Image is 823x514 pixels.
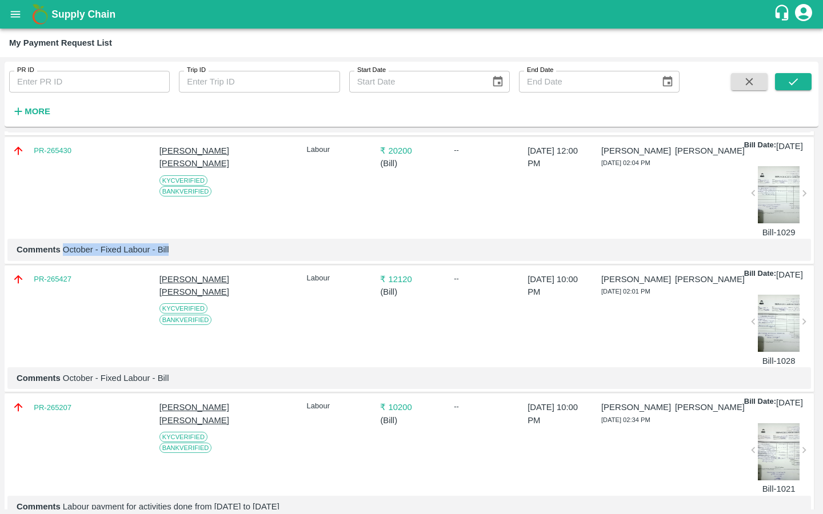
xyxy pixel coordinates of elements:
p: [DATE] [776,396,803,409]
b: Comments [17,502,61,511]
button: Choose date [657,71,678,93]
p: Labour [307,401,369,412]
input: Start Date [349,71,482,93]
p: Bill Date: [744,268,776,281]
p: [PERSON_NAME] [PERSON_NAME] [159,144,222,170]
span: [DATE] 02:34 PM [601,416,650,423]
a: PR-265430 [34,145,71,156]
div: -- [454,144,516,156]
p: October - Fixed Labour - Bill [17,243,802,256]
input: End Date [519,71,652,93]
div: account of current user [793,2,814,26]
p: [DATE] 12:00 PM [528,144,590,170]
p: [DATE] [776,268,803,281]
label: End Date [527,66,553,75]
div: -- [454,273,516,284]
p: Bill Date: [744,396,776,409]
p: Bill-1021 [758,483,800,495]
a: PR-265427 [34,274,71,285]
p: ₹ 20200 [380,144,442,157]
a: Supply Chain [51,6,773,22]
p: [PERSON_NAME] [PERSON_NAME] [159,401,222,427]
span: Bank Verified [159,186,212,196]
p: Labour payment for activities done from [DATE] to [DATE] [17,500,802,513]
div: My Payment Request List [9,35,112,50]
label: Trip ID [187,66,206,75]
p: ₹ 12120 [380,273,442,286]
span: Bank Verified [159,315,212,325]
b: Comments [17,245,61,254]
button: open drawer [2,1,29,27]
p: Labour [307,144,369,155]
p: Bill-1028 [758,355,800,367]
span: [DATE] 02:01 PM [601,288,650,295]
span: KYC Verified [159,175,207,186]
p: ( Bill ) [380,414,442,427]
p: [PERSON_NAME] [601,273,664,286]
p: [PERSON_NAME] [675,401,737,413]
span: Bank Verified [159,443,212,453]
input: Enter PR ID [9,71,170,93]
p: [DATE] 10:00 PM [528,273,590,299]
p: ( Bill ) [380,157,442,170]
label: Start Date [357,66,386,75]
strong: More [25,107,50,116]
p: Labour [307,273,369,284]
p: [PERSON_NAME] [601,401,664,413]
label: PR ID [17,66,34,75]
b: Comments [17,374,61,383]
p: [PERSON_NAME] [675,144,737,157]
p: [DATE] [776,140,803,152]
p: ₹ 10200 [380,401,442,413]
b: Supply Chain [51,9,115,20]
p: Bill Date: [744,140,776,152]
p: ( Bill ) [380,286,442,298]
p: [PERSON_NAME] [PERSON_NAME] [159,273,222,299]
img: logo [29,3,51,26]
div: -- [454,401,516,412]
div: customer-support [773,4,793,25]
p: [PERSON_NAME] [675,273,737,286]
span: [DATE] 02:04 PM [601,159,650,166]
span: KYC Verified [159,432,207,442]
p: [PERSON_NAME] [601,144,664,157]
p: Bill-1029 [758,226,800,239]
span: KYC Verified [159,303,207,314]
input: Enter Trip ID [179,71,339,93]
p: [DATE] 10:00 PM [528,401,590,427]
button: More [9,102,53,121]
a: PR-265207 [34,402,71,413]
button: Choose date [487,71,509,93]
p: October - Fixed Labour - Bill [17,372,802,384]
